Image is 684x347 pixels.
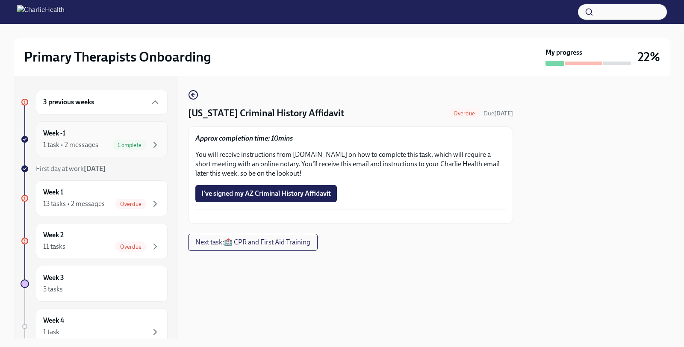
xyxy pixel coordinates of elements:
[36,165,106,173] span: First day at work
[21,121,168,157] a: Week -11 task • 2 messagesComplete
[195,134,293,142] strong: Approx completion time: 10mins
[21,309,168,344] a: Week 41 task
[115,244,147,250] span: Overdue
[84,165,106,173] strong: [DATE]
[195,150,506,178] p: You will receive instructions from [DOMAIN_NAME] on how to complete this task, which will require...
[43,97,94,107] h6: 3 previous weeks
[494,110,513,117] strong: [DATE]
[43,129,65,138] h6: Week -1
[24,48,211,65] h2: Primary Therapists Onboarding
[638,49,660,65] h3: 22%
[21,223,168,259] a: Week 211 tasksOverdue
[21,180,168,216] a: Week 113 tasks • 2 messagesOverdue
[43,140,98,150] div: 1 task • 2 messages
[43,327,59,337] div: 1 task
[43,242,65,251] div: 11 tasks
[484,110,513,117] span: Due
[188,107,344,120] h4: [US_STATE] Criminal History Affidavit
[36,90,168,115] div: 3 previous weeks
[484,109,513,118] span: August 24th, 2025 09:00
[21,164,168,173] a: First day at work[DATE]
[112,142,147,148] span: Complete
[545,48,582,57] strong: My progress
[43,316,64,325] h6: Week 4
[17,5,65,19] img: CharlieHealth
[43,285,63,294] div: 3 tasks
[188,234,318,251] button: Next task:🏥 CPR and First Aid Training
[201,189,331,198] span: I've signed my AZ Criminal History Affidavit
[21,266,168,302] a: Week 33 tasks
[448,110,480,117] span: Overdue
[195,185,337,202] button: I've signed my AZ Criminal History Affidavit
[195,238,310,247] span: Next task : 🏥 CPR and First Aid Training
[43,273,64,282] h6: Week 3
[115,201,147,207] span: Overdue
[43,199,105,209] div: 13 tasks • 2 messages
[43,188,63,197] h6: Week 1
[43,230,64,240] h6: Week 2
